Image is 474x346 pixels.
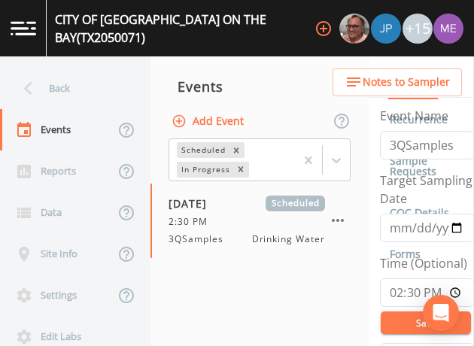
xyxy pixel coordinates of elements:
label: Event Name [380,107,448,125]
img: 41241ef155101aa6d92a04480b0d0000 [371,14,401,44]
span: Scheduled [266,196,325,211]
button: Add Event [169,108,250,135]
a: [DATE]Scheduled2:30 PM3QSamplesDrinking Water [150,184,369,259]
button: Notes to Sampler [333,68,462,96]
div: Events [150,68,369,105]
button: Save [381,311,471,334]
div: In Progress [177,162,232,178]
a: Recurrence [387,99,450,141]
div: +15 [403,14,433,44]
label: Event Notes [380,319,448,337]
div: Scheduled [177,142,228,158]
span: Notes to Sampler [363,73,450,92]
a: Schedule [387,56,439,99]
label: Time (Optional) [380,254,467,272]
div: CITY OF [GEOGRAPHIC_DATA] ON THE BAY (TX2050071) [55,11,308,47]
div: Remove Scheduled [228,142,245,158]
img: logo [11,21,36,35]
img: d4d65db7c401dd99d63b7ad86343d265 [433,14,463,44]
span: 3QSamples [169,232,232,246]
div: Open Intercom Messenger [423,295,459,331]
label: Target Sampling Date [380,171,474,208]
img: e2d790fa78825a4bb76dcb6ab311d44c [339,14,369,44]
div: Mike Franklin [339,14,370,44]
span: 2:30 PM [169,215,217,229]
span: Drinking Water [252,232,325,246]
span: [DATE] [169,196,217,211]
div: Joshua gere Paul [370,14,402,44]
div: Remove In Progress [232,162,249,178]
